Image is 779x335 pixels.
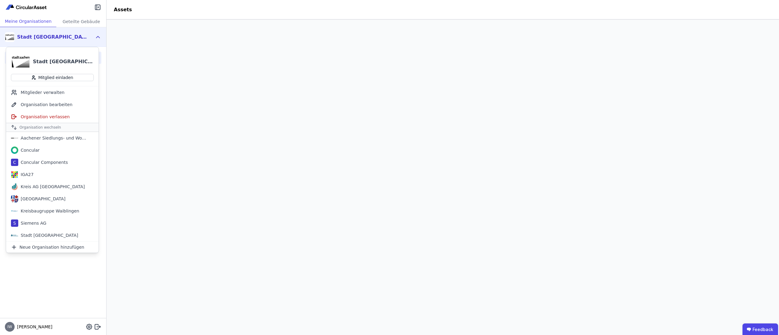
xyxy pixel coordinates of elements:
[11,207,18,215] img: Kreisbaugruppe Waiblingen
[33,58,94,65] div: Stadt [GEOGRAPHIC_DATA] Gebäudemanagement
[18,147,40,153] div: Concular
[18,171,33,178] div: IGA27
[15,324,52,330] span: [PERSON_NAME]
[11,171,18,178] img: IGA27
[18,196,65,202] div: [GEOGRAPHIC_DATA]
[107,6,139,13] div: Assets
[6,86,99,98] div: Mitglieder verwalten
[11,195,18,202] img: Kreis Bergstraße
[11,147,18,154] img: Concular
[6,123,99,132] div: Organisation wechseln
[11,219,18,227] div: S
[7,325,12,329] span: IW
[19,244,84,250] span: Neue Organisation hinzufügen
[18,159,68,165] div: Concular Components
[11,159,18,166] div: C
[17,33,87,41] div: Stadt [GEOGRAPHIC_DATA] Gebäudemanagement
[5,32,15,42] img: Stadt Aachen Gebäudemanagement
[18,184,85,190] div: Kreis AG [GEOGRAPHIC_DATA]
[11,74,94,81] button: Mitglied einladen
[18,232,78,238] div: Stadt [GEOGRAPHIC_DATA]
[107,19,779,335] iframe: retool
[18,220,46,226] div: Siemens AG
[5,4,48,11] img: Concular
[11,134,18,142] img: Aachener Siedlungs- und Wohnungsgesellschaft mbH
[11,183,18,190] img: Kreis AG Germany
[18,208,79,214] div: Kreisbaugruppe Waiblingen
[56,16,106,27] div: Geteilte Gebäude
[11,232,18,239] img: Stadt Eschweiler
[11,52,30,71] img: Stadt Aachen Gebäudemanagement
[6,98,99,111] div: Organisation bearbeiten
[18,135,88,141] div: Aachener Siedlungs- und Wohnungsgesellschaft mbH
[6,111,99,123] div: Organisation verlassen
